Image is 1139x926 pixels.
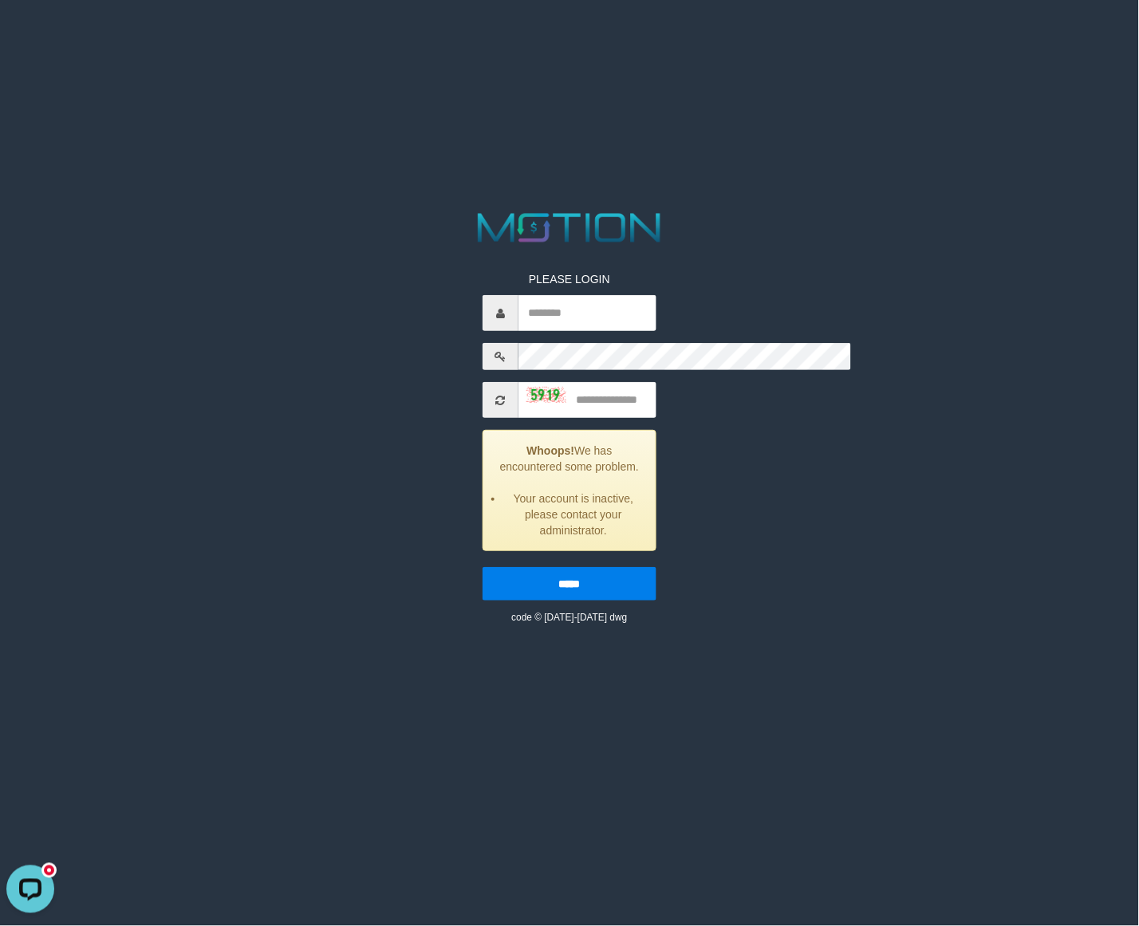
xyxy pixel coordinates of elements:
[6,6,54,54] button: Open LiveChat chat widget
[526,444,574,457] strong: Whoops!
[470,208,669,247] img: MOTION_logo.png
[511,612,627,623] small: code © [DATE]-[DATE] dwg
[526,387,566,403] img: captcha
[41,4,57,19] div: new message indicator
[503,491,644,538] li: Your account is inactive, please contact your administrator.
[483,430,656,551] div: We has encountered some problem.
[483,271,656,287] p: PLEASE LOGIN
